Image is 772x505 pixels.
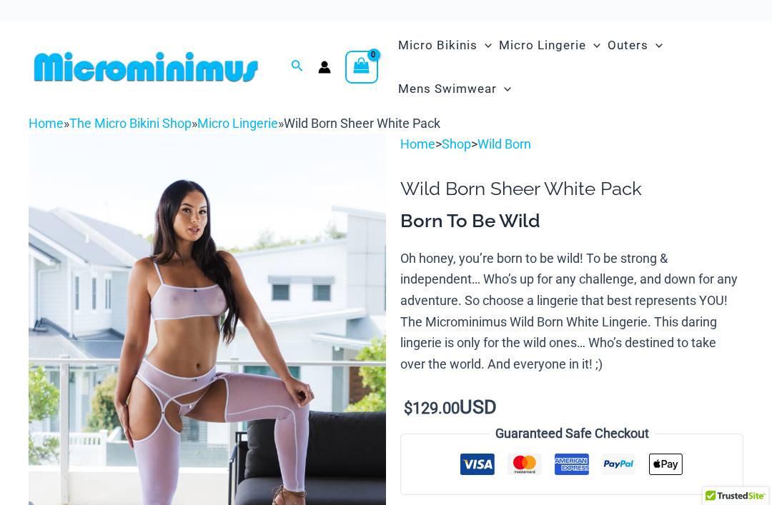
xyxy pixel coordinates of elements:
a: Home [29,116,64,131]
p: USD [400,397,743,419]
span: Menu Toggle [497,71,511,107]
a: Micro Lingerie [197,116,278,131]
span: Micro Lingerie [499,27,586,64]
span: Menu Toggle [586,27,600,64]
a: OutersMenu ToggleMenu Toggle [604,24,666,67]
img: MM SHOP LOGO FLAT [29,51,264,83]
a: Wild Born [477,136,531,151]
bdi: 129.00 [404,399,460,417]
a: Micro BikinisMenu ToggleMenu Toggle [395,24,495,67]
span: Outers [608,27,648,64]
span: Menu Toggle [477,27,492,64]
a: The Micro Bikini Shop [69,116,192,131]
a: Shop [442,136,471,151]
a: Search icon link [291,58,304,76]
span: Wild Born Sheer White Pack [284,116,440,131]
h1: Wild Born Sheer White Pack [400,178,743,200]
span: » » » [29,116,440,131]
p: > > [400,134,743,155]
nav: Site Navigation [392,21,743,113]
a: Micro LingerieMenu ToggleMenu Toggle [495,24,604,67]
span: Mens Swimwear [398,71,497,107]
span: $ [404,399,412,417]
a: View Shopping Cart, empty [345,51,378,84]
a: Home [400,136,435,151]
p: Oh honey, you’re born to be wild! To be strong & independent… Who’s up for any challenge, and dow... [400,248,743,375]
span: Micro Bikinis [398,27,477,64]
h3: Born To Be Wild [400,209,743,234]
span: Menu Toggle [648,27,663,64]
a: Account icon link [318,61,331,74]
a: Mens SwimwearMenu ToggleMenu Toggle [395,67,515,111]
legend: Guaranteed Safe Checkout [490,423,655,444]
